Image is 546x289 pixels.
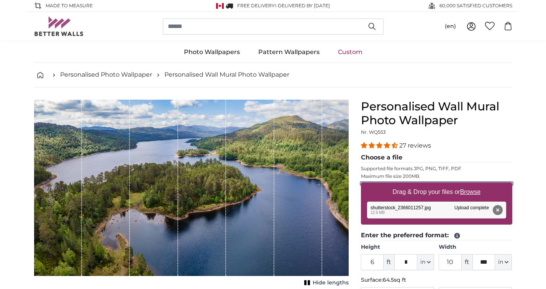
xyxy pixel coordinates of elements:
span: ft [384,254,394,270]
a: Pattern Wallpapers [249,42,329,62]
div: 1 of 1 [34,100,349,288]
label: Drag & Drop your files or [389,184,483,200]
span: ft [462,254,472,270]
a: Photo Wallpapers [175,42,249,62]
a: Custom [329,42,372,62]
h1: Personalised Wall Mural Photo Wallpaper [361,100,512,127]
a: Personalised Wall Mural Photo Wallpaper [164,70,289,79]
img: Betterwalls [34,16,84,36]
span: 60,000 SATISFIED CUSTOMERS [439,2,512,9]
span: Made to Measure [46,2,93,9]
p: Maximum file size 200MB. [361,173,512,179]
span: - [276,3,330,8]
span: 64.5sq ft [383,276,406,283]
button: in [417,254,434,270]
button: (en) [439,20,462,33]
legend: Choose a file [361,153,512,163]
button: in [495,254,512,270]
u: Browse [460,189,480,195]
p: Supported file formats JPG, PNG, TIFF, PDF [361,166,512,172]
span: Hide lengths [313,279,349,287]
p: Surface: [361,276,512,284]
img: Canada [216,3,224,9]
span: Delivered by [DATE] [278,3,330,8]
span: in [498,258,503,266]
label: Width [439,243,512,251]
legend: Enter the preferred format: [361,231,512,240]
nav: breadcrumbs [34,62,512,87]
span: 4.41 stars [361,142,399,149]
span: 27 reviews [399,142,431,149]
a: Personalised Photo Wallpaper [60,70,152,79]
span: FREE delivery! [237,3,276,8]
button: Hide lengths [302,278,349,288]
span: in [420,258,425,266]
label: Height [361,243,434,251]
span: Nr. WQ553 [361,129,386,135]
